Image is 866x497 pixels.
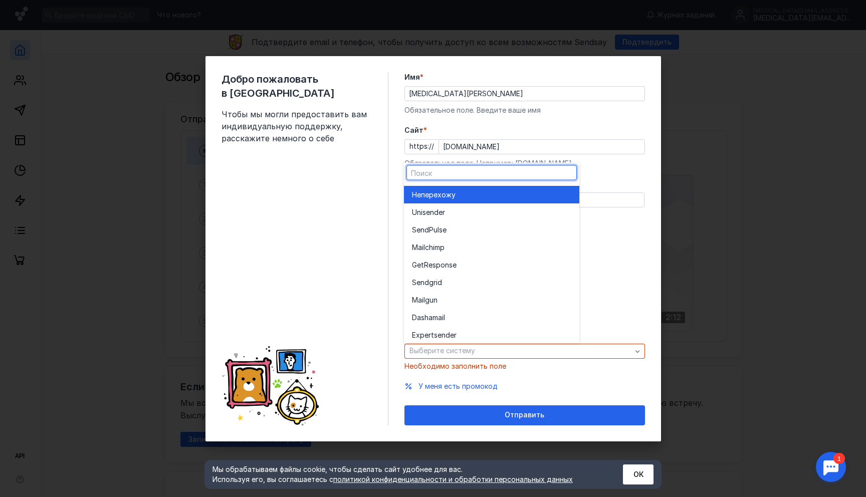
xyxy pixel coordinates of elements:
span: id [436,277,442,287]
span: Sendgr [412,277,436,287]
button: Unisender [404,203,579,221]
div: 1 [23,6,34,17]
span: SendPuls [412,224,443,234]
span: p [440,242,445,252]
span: l [444,312,445,322]
button: Mailgun [404,291,579,309]
button: Expertsender [404,326,579,344]
span: Имя [404,72,420,82]
button: Выберите систему [404,344,645,359]
span: Cайт [404,125,423,135]
button: Неперехожу [404,186,579,203]
div: grid [404,183,579,344]
span: Mail [412,295,425,305]
input: Поиск [407,166,576,180]
span: Dashamai [412,312,444,322]
div: Мы обрабатываем файлы cookie, чтобы сделать сайт удобнее для вас. Используя его, вы соглашаетесь c [212,464,598,484]
button: Sendgrid [404,274,579,291]
span: Unisende [412,207,443,217]
span: etResponse [417,260,457,270]
span: Выберите систему [409,346,475,355]
span: Добро пожаловать в [GEOGRAPHIC_DATA] [222,72,372,100]
span: перехожу [421,189,456,199]
div: Обязательное поле. Например: [DOMAIN_NAME] [404,158,645,168]
div: Необходимо заполнить поле [404,361,645,371]
a: политикой конфиденциальности и обработки персональных данных [333,475,573,483]
span: У меня есть промокод [418,382,498,390]
span: Отправить [505,411,544,419]
span: e [443,224,447,234]
button: Mailchimp [404,238,579,256]
span: Ex [412,330,420,340]
span: Чтобы мы могли предоставить вам индивидуальную поддержку, расскажите немного о себе [222,108,372,144]
span: pertsender [420,330,457,340]
div: Обязательное поле. Введите ваше имя [404,105,645,115]
button: GetResponse [404,256,579,274]
button: SendPulse [404,221,579,238]
span: gun [425,295,438,305]
span: Mailchim [412,242,440,252]
button: ОК [623,464,654,484]
span: G [412,260,417,270]
span: Не [412,189,421,199]
span: r [443,207,445,217]
button: Dashamail [404,309,579,326]
button: У меня есть промокод [418,381,498,391]
button: Отправить [404,405,645,425]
